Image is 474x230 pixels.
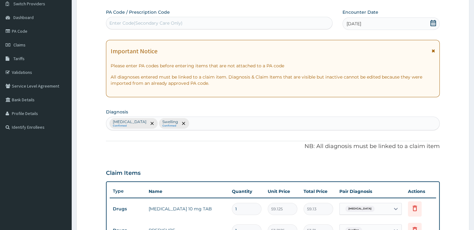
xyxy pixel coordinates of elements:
[13,42,26,48] span: Claims
[146,203,228,215] td: [MEDICAL_DATA] 10 mg TAB
[111,74,435,86] p: All diagnoses entered must be linked to a claim item. Diagnosis & Claim Items that are visible bu...
[336,185,405,198] th: Pair Diagnosis
[162,119,178,124] p: Swelling
[110,185,146,197] th: Type
[111,63,435,69] p: Please enter PA codes before entering items that are not attached to a PA code
[405,185,436,198] th: Actions
[113,119,146,124] p: [MEDICAL_DATA]
[181,121,186,126] span: remove selection option
[265,185,300,198] th: Unit Price
[300,185,336,198] th: Total Price
[13,56,25,61] span: Tariffs
[342,9,378,15] label: Encounter Date
[113,124,146,127] small: Confirmed
[13,15,34,20] span: Dashboard
[106,9,170,15] label: PA Code / Prescription Code
[106,142,439,151] p: NB: All diagnosis must be linked to a claim item
[345,206,375,212] span: [MEDICAL_DATA]
[229,185,265,198] th: Quantity
[149,121,155,126] span: remove selection option
[109,20,183,26] div: Enter Code(Secondary Care Only)
[162,124,178,127] small: Confirmed
[106,109,128,115] label: Diagnosis
[110,203,146,215] td: Drugs
[146,185,228,198] th: Name
[347,21,361,27] span: [DATE]
[13,1,45,7] span: Switch Providers
[111,48,157,55] h1: Important Notice
[106,170,141,177] h3: Claim Items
